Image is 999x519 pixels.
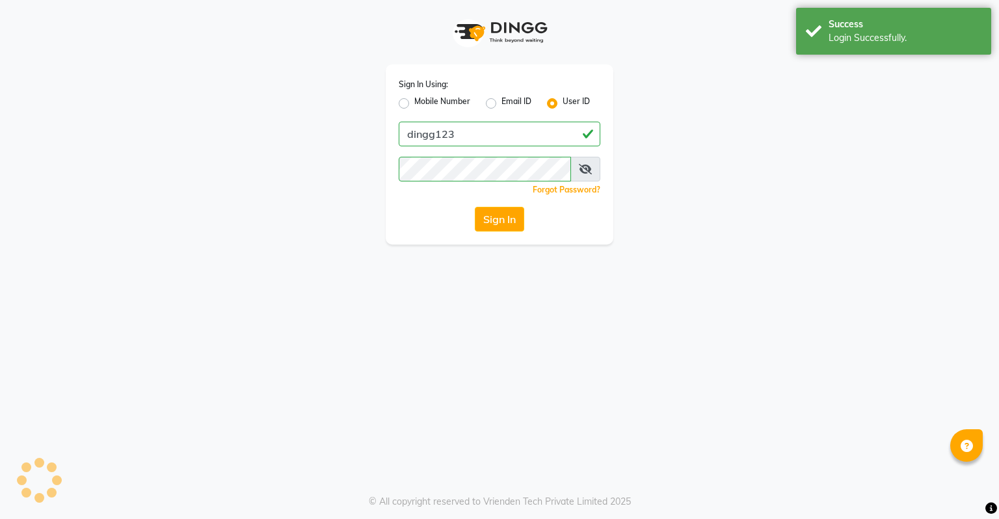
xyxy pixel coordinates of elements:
[829,31,981,45] div: Login Successfully.
[399,122,600,146] input: Username
[399,79,448,90] label: Sign In Using:
[501,96,531,111] label: Email ID
[414,96,470,111] label: Mobile Number
[829,18,981,31] div: Success
[475,207,524,232] button: Sign In
[563,96,590,111] label: User ID
[399,157,571,181] input: Username
[533,185,600,194] a: Forgot Password?
[447,13,552,51] img: logo1.svg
